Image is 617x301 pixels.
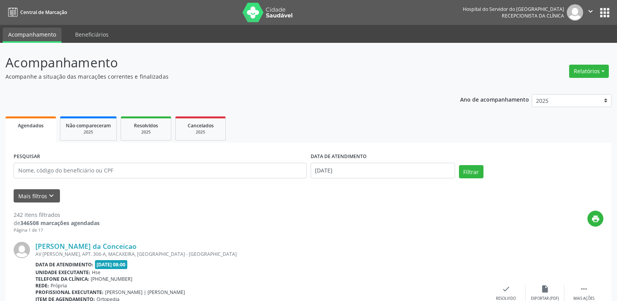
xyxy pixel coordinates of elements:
i: keyboard_arrow_down [47,192,56,200]
span: Cancelados [188,122,214,129]
i:  [580,285,588,293]
b: Unidade executante: [35,269,90,276]
b: Data de atendimento: [35,261,93,268]
div: de [14,219,100,227]
strong: 346508 marcações agendadas [20,219,100,227]
span: Agendados [18,122,44,129]
p: Acompanhe a situação das marcações correntes e finalizadas [5,72,430,81]
span: Não compareceram [66,122,111,129]
div: Hospital do Servidor do [GEOGRAPHIC_DATA] [463,6,564,12]
div: 2025 [66,129,111,135]
span: [PERSON_NAME] | [PERSON_NAME] [105,289,185,296]
img: img [567,4,583,21]
i:  [586,7,595,16]
button: print [587,211,603,227]
p: Ano de acompanhamento [460,94,529,104]
button:  [583,4,598,21]
p: Acompanhamento [5,53,430,72]
div: AV [PERSON_NAME], APT. 306-A, MACAXEIRA, [GEOGRAPHIC_DATA] - [GEOGRAPHIC_DATA] [35,251,487,257]
a: Acompanhamento [3,28,62,43]
i: insert_drive_file [541,285,549,293]
label: PESQUISAR [14,151,40,163]
a: [PERSON_NAME] da Conceicao [35,242,137,250]
b: Telefone da clínica: [35,276,89,282]
b: Rede: [35,282,49,289]
div: 2025 [181,129,220,135]
input: Nome, código do beneficiário ou CPF [14,163,307,178]
span: Recepcionista da clínica [502,12,564,19]
b: Profissional executante: [35,289,104,296]
span: [DATE] 08:00 [95,260,128,269]
a: Beneficiários [70,28,114,41]
i: print [591,215,600,223]
button: Filtrar [459,165,483,178]
span: Central de Marcação [20,9,67,16]
div: Página 1 de 17 [14,227,100,234]
i: check [502,285,510,293]
span: Resolvidos [134,122,158,129]
img: img [14,242,30,258]
button: Mais filtroskeyboard_arrow_down [14,189,60,203]
div: 242 itens filtrados [14,211,100,219]
span: Própria [51,282,67,289]
span: Hse [92,269,100,276]
input: Selecione um intervalo [311,163,455,178]
button: Relatórios [569,65,609,78]
span: [PHONE_NUMBER] [91,276,132,282]
div: 2025 [127,129,165,135]
label: DATA DE ATENDIMENTO [311,151,367,163]
a: Central de Marcação [5,6,67,19]
button: apps [598,6,612,19]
